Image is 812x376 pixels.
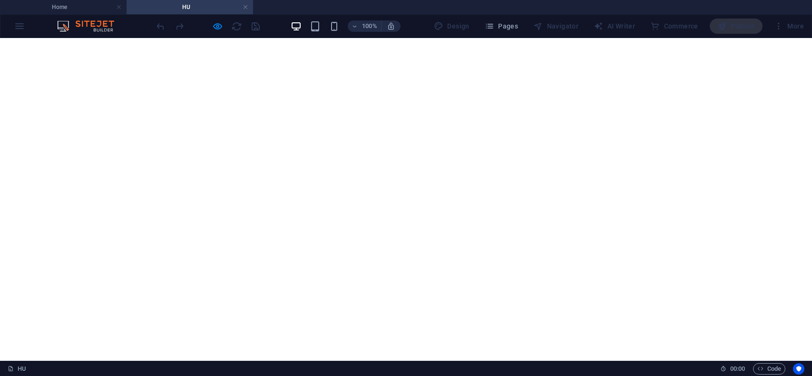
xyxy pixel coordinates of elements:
[730,363,745,375] span: 00 00
[362,20,377,32] h6: 100%
[8,363,26,375] a: HU
[757,363,781,375] span: Code
[127,2,253,12] h4: HU
[720,363,745,375] h6: Session time
[793,363,804,375] button: Usercentrics
[737,365,738,372] span: :
[485,21,518,31] span: Pages
[55,20,126,32] img: Editor Logo
[348,20,382,32] button: 100%
[753,363,785,375] button: Code
[387,22,395,30] i: On resize automatically adjust zoom level to fit chosen device.
[481,19,522,34] button: Pages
